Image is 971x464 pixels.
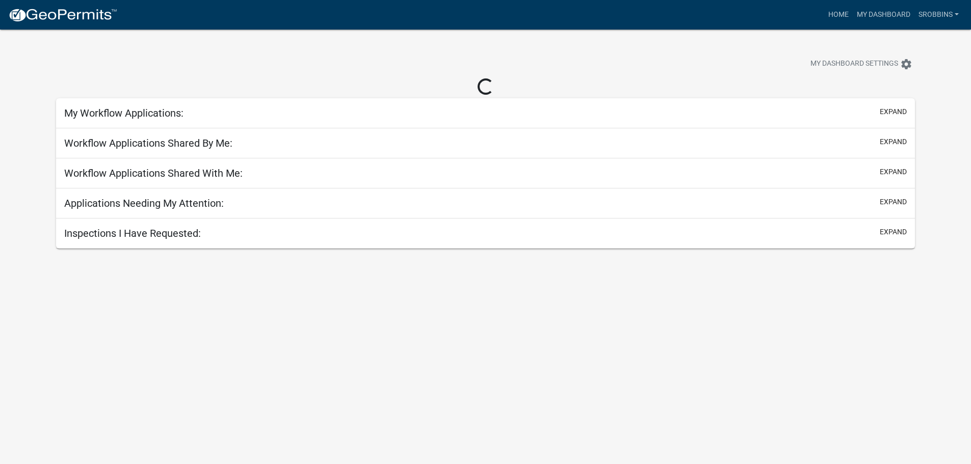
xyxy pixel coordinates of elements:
button: expand [880,137,907,147]
i: settings [900,58,912,70]
button: expand [880,106,907,117]
button: expand [880,227,907,237]
h5: Workflow Applications Shared With Me: [64,167,243,179]
h5: Workflow Applications Shared By Me: [64,137,232,149]
a: Home [824,5,853,24]
a: srobbins [914,5,963,24]
h5: Inspections I Have Requested: [64,227,201,239]
button: expand [880,167,907,177]
h5: Applications Needing My Attention: [64,197,224,209]
button: My Dashboard Settingssettings [802,54,921,74]
button: expand [880,197,907,207]
h5: My Workflow Applications: [64,107,183,119]
span: My Dashboard Settings [810,58,898,70]
a: My Dashboard [853,5,914,24]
